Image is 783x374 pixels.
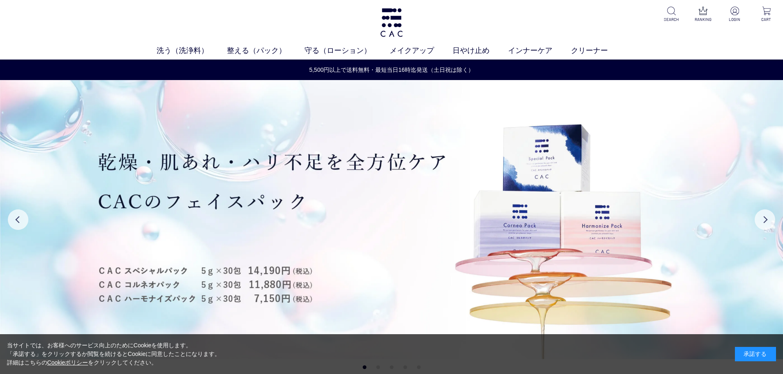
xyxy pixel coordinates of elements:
[735,347,776,361] div: 承諾する
[571,45,626,56] a: クリーナー
[305,45,390,56] a: 守る（ローション）
[725,16,745,23] p: LOGIN
[227,45,305,56] a: 整える（パック）
[7,341,221,367] div: 当サイトでは、お客様へのサービス向上のためにCookieを使用します。 「承諾する」をクリックするか閲覧を続けるとCookieに同意したことになります。 詳細はこちらの をクリックしてください。
[661,7,681,23] a: SEARCH
[453,45,508,56] a: 日やけ止め
[508,45,571,56] a: インナーケア
[0,66,783,74] a: 5,500円以上で送料無料・最短当日16時迄発送（土日祝は除く）
[390,45,453,56] a: メイクアップ
[725,7,745,23] a: LOGIN
[8,209,28,230] button: Previous
[756,16,776,23] p: CART
[379,8,404,37] img: logo
[157,45,227,56] a: 洗う（洗浄料）
[661,16,681,23] p: SEARCH
[755,209,775,230] button: Next
[756,7,776,23] a: CART
[693,7,713,23] a: RANKING
[47,359,88,366] a: Cookieポリシー
[693,16,713,23] p: RANKING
